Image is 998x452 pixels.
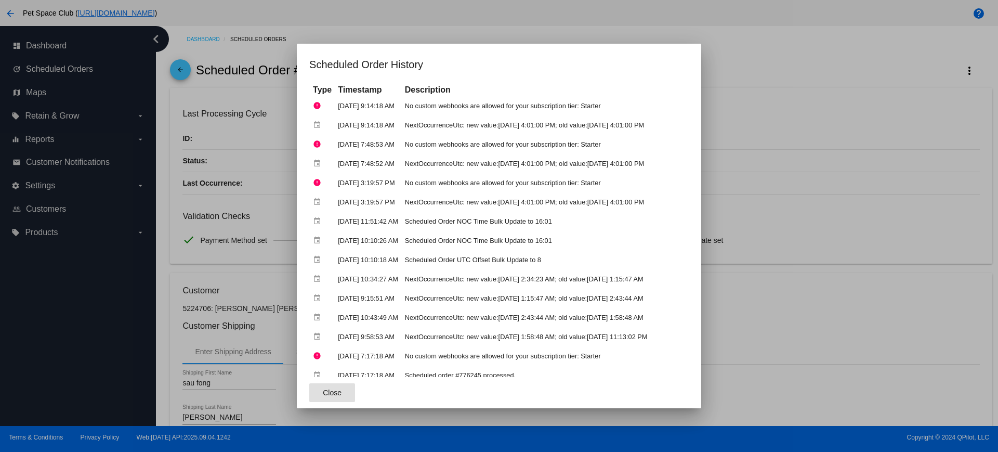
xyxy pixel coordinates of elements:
mat-icon: event [313,329,325,345]
td: NextOccurrenceUtc: new value:[DATE] 1:58:48 AM; old value:[DATE] 11:13:02 PM [402,328,688,346]
mat-icon: event [313,213,325,229]
td: [DATE] 9:14:18 AM [335,97,401,115]
td: [DATE] 10:10:18 AM [335,251,401,269]
mat-icon: error [313,98,325,114]
td: NextOccurrenceUtc: new value:[DATE] 2:43:44 AM; old value:[DATE] 1:58:48 AM [402,308,688,327]
span: Close [323,389,342,397]
td: [DATE] 11:51:42 AM [335,212,401,230]
mat-icon: error [313,136,325,152]
td: NextOccurrenceUtc: new value:[DATE] 2:34:23 AM; old value:[DATE] 1:15:47 AM [402,270,688,288]
td: Scheduled Order NOC Time Bulk Update to 16:01 [402,212,688,230]
td: [DATE] 10:10:26 AM [335,231,401,250]
th: Description [402,84,688,96]
td: [DATE] 10:43:49 AM [335,308,401,327]
th: Type [310,84,334,96]
td: [DATE] 7:48:52 AM [335,154,401,173]
td: Scheduled Order UTC Offset Bulk Update to 8 [402,251,688,269]
td: [DATE] 10:34:27 AM [335,270,401,288]
td: NextOccurrenceUtc: new value:[DATE] 4:01:00 PM; old value:[DATE] 4:01:00 PM [402,116,688,134]
td: Scheduled order #776245 processed. [402,366,688,384]
mat-icon: event [313,233,325,249]
td: [DATE] 7:17:18 AM [335,366,401,384]
h1: Scheduled Order History [309,56,689,73]
mat-icon: event [313,309,325,326]
td: NextOccurrenceUtc: new value:[DATE] 1:15:47 AM; old value:[DATE] 2:43:44 AM [402,289,688,307]
td: Scheduled Order NOC Time Bulk Update to 16:01 [402,231,688,250]
mat-icon: event [313,194,325,210]
mat-icon: event [313,252,325,268]
td: [DATE] 7:17:18 AM [335,347,401,365]
td: [DATE] 9:58:53 AM [335,328,401,346]
td: [DATE] 3:19:57 PM [335,174,401,192]
td: No custom webhooks are allowed for your subscription tier: Starter [402,174,688,192]
td: [DATE] 9:14:18 AM [335,116,401,134]
mat-icon: event [313,290,325,306]
td: NextOccurrenceUtc: new value:[DATE] 4:01:00 PM; old value:[DATE] 4:01:00 PM [402,193,688,211]
mat-icon: event [313,271,325,287]
td: [DATE] 3:19:57 PM [335,193,401,211]
mat-icon: error [313,175,325,191]
td: No custom webhooks are allowed for your subscription tier: Starter [402,135,688,153]
td: [DATE] 7:48:53 AM [335,135,401,153]
button: Close dialog [309,383,355,402]
mat-icon: event [313,117,325,133]
th: Timestamp [335,84,401,96]
td: No custom webhooks are allowed for your subscription tier: Starter [402,97,688,115]
td: NextOccurrenceUtc: new value:[DATE] 4:01:00 PM; old value:[DATE] 4:01:00 PM [402,154,688,173]
mat-icon: event [313,367,325,383]
td: No custom webhooks are allowed for your subscription tier: Starter [402,347,688,365]
mat-icon: event [313,156,325,172]
mat-icon: error [313,348,325,364]
td: [DATE] 9:15:51 AM [335,289,401,307]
